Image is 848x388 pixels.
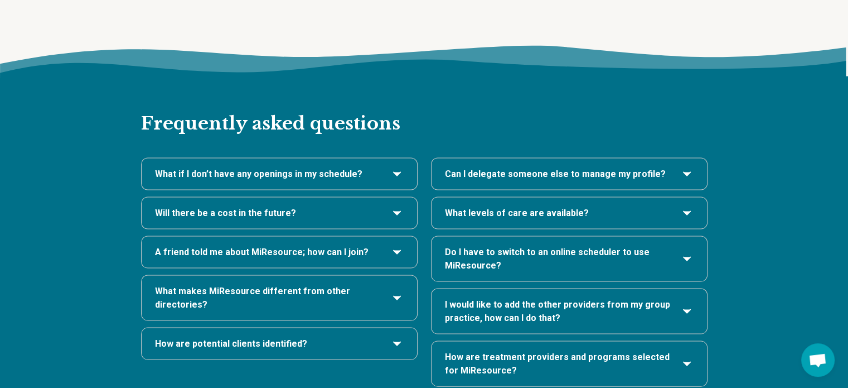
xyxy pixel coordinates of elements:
[445,298,694,325] button: I would like to add the other providers from my group practice, how can I do that?
[445,207,694,220] button: What levels of care are available?
[445,167,694,181] button: Can I delegate someone else to manage my profile?
[155,285,381,312] span: What makes MiResource different from other directories?
[445,351,694,377] button: How are treatment providers and programs selected for MiResource?
[155,337,307,351] span: How are potential clients identified?
[155,167,404,181] button: What if I don’t have any openings in my schedule?
[445,246,671,272] span: Do I have to switch to an online scheduler to use MiResource?
[155,285,404,312] button: What makes MiResource different from other directories?
[155,246,404,259] button: A friend told me about MiResource; how can I join?
[445,246,694,272] button: Do I have to switch to an online scheduler to use MiResource?
[445,167,666,181] span: Can I delegate someone else to manage my profile?
[445,298,671,325] span: I would like to add the other providers from my group practice, how can I do that?
[155,207,404,220] button: Will there be a cost in the future?
[155,167,362,181] span: What if I don’t have any openings in my schedule?
[155,337,404,351] button: How are potential clients identified?
[801,343,835,377] div: Open chat
[445,351,671,377] span: How are treatment providers and programs selected for MiResource?
[141,76,708,136] h2: Frequently asked questions
[155,207,296,220] span: Will there be a cost in the future?
[445,207,589,220] span: What levels of care are available?
[155,246,369,259] span: A friend told me about MiResource; how can I join?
